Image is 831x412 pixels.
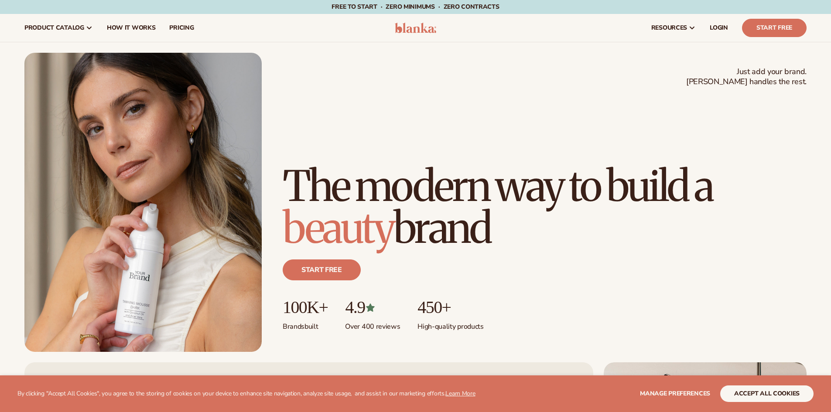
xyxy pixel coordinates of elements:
span: beauty [283,202,393,254]
img: Female holding tanning mousse. [24,53,262,352]
p: Brands built [283,317,328,331]
span: resources [651,24,687,31]
a: resources [644,14,703,42]
span: LOGIN [710,24,728,31]
p: By clicking "Accept All Cookies", you agree to the storing of cookies on your device to enhance s... [17,390,475,398]
button: Manage preferences [640,385,710,402]
button: accept all cookies [720,385,814,402]
h1: The modern way to build a brand [283,165,807,249]
a: pricing [162,14,201,42]
img: logo [395,23,436,33]
a: Learn More [445,389,475,398]
p: Over 400 reviews [345,317,400,331]
p: 4.9 [345,298,400,317]
span: pricing [169,24,194,31]
a: product catalog [17,14,100,42]
a: How It Works [100,14,163,42]
p: 100K+ [283,298,328,317]
p: High-quality products [417,317,483,331]
a: Start Free [742,19,807,37]
p: 450+ [417,298,483,317]
span: Manage preferences [640,389,710,398]
a: Start free [283,259,361,280]
span: How It Works [107,24,156,31]
span: Free to start · ZERO minimums · ZERO contracts [332,3,499,11]
span: Just add your brand. [PERSON_NAME] handles the rest. [686,67,807,87]
span: product catalog [24,24,84,31]
a: LOGIN [703,14,735,42]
